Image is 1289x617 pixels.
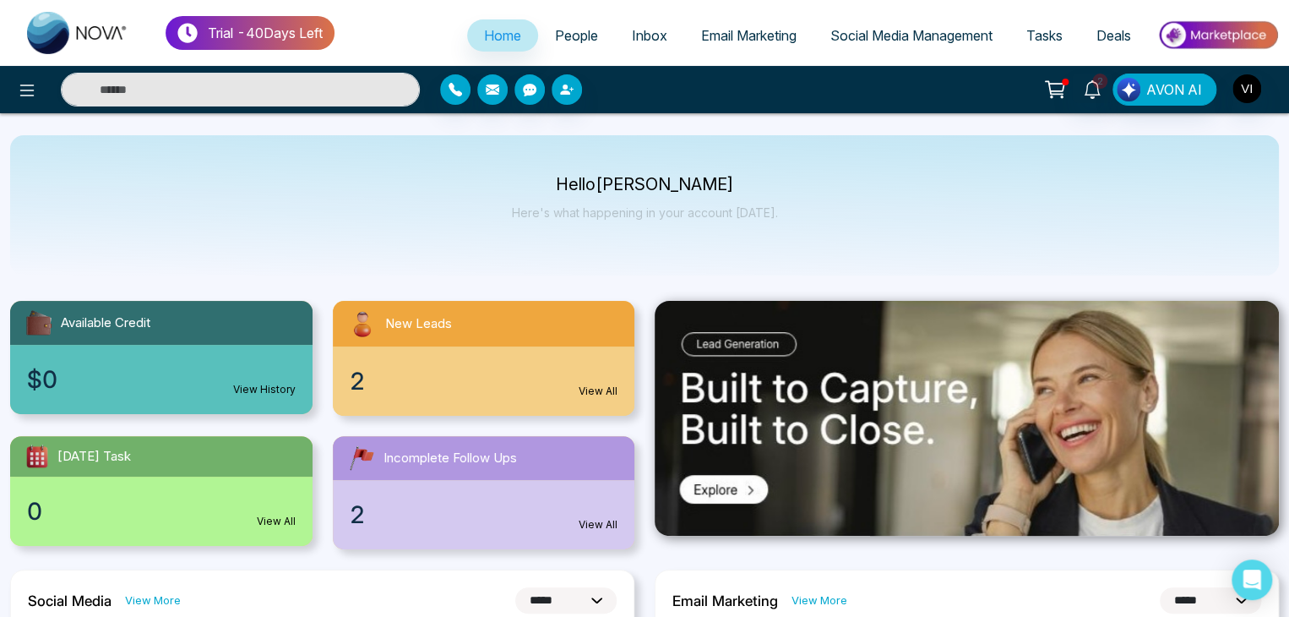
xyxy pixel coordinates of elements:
img: User Avatar [1232,74,1261,103]
img: . [655,301,1279,536]
a: Social Media Management [813,19,1009,52]
span: Available Credit [61,314,150,333]
a: People [538,19,615,52]
span: Inbox [632,27,667,44]
span: 2 [350,497,365,532]
a: New Leads2View All [323,301,645,416]
span: [DATE] Task [57,447,131,467]
a: View History [233,382,296,397]
a: Email Marketing [684,19,813,52]
span: 2 [350,363,365,399]
img: Lead Flow [1117,78,1140,101]
h2: Email Marketing [672,592,778,609]
span: 2 [1092,74,1107,89]
span: Email Marketing [701,27,797,44]
img: todayTask.svg [24,443,51,470]
img: followUps.svg [346,443,377,473]
span: Incomplete Follow Ups [383,449,517,468]
a: Inbox [615,19,684,52]
a: Tasks [1009,19,1080,52]
img: availableCredit.svg [24,308,54,338]
a: Home [467,19,538,52]
a: Incomplete Follow Ups2View All [323,436,645,549]
span: Home [484,27,521,44]
img: newLeads.svg [346,308,378,340]
img: Nova CRM Logo [27,12,128,54]
img: Market-place.gif [1156,16,1279,54]
a: Deals [1080,19,1148,52]
p: Here's what happening in your account [DATE]. [512,205,778,220]
span: AVON AI [1146,79,1202,100]
a: View All [579,517,617,532]
a: 2 [1072,74,1112,103]
a: View More [125,592,181,609]
button: AVON AI [1112,74,1216,106]
span: Tasks [1026,27,1063,44]
span: People [555,27,598,44]
div: Open Intercom Messenger [1232,560,1272,600]
h2: Social Media [28,592,111,609]
p: Trial - 40 Days Left [208,23,323,43]
p: Hello [PERSON_NAME] [512,177,778,192]
a: View More [791,592,847,609]
span: Deals [1096,27,1131,44]
a: View All [579,384,617,399]
span: New Leads [385,314,452,334]
span: 0 [27,494,42,529]
span: $0 [27,362,57,397]
a: View All [257,514,296,529]
span: Social Media Management [830,27,993,44]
